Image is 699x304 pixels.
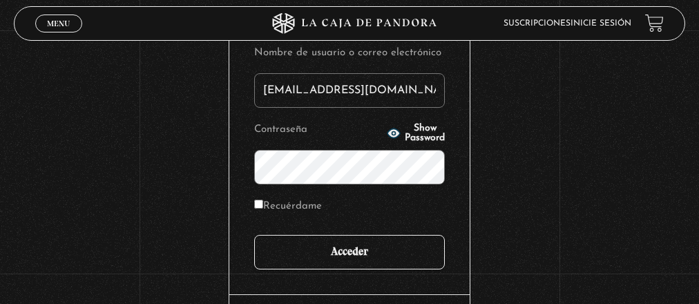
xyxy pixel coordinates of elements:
[254,235,445,269] input: Acceder
[254,197,322,216] label: Recuérdame
[254,120,383,139] label: Contraseña
[47,19,70,28] span: Menu
[571,19,631,28] a: Inicie sesión
[504,19,571,28] a: Suscripciones
[645,14,664,32] a: View your shopping cart
[387,124,445,143] button: Show Password
[42,31,75,41] span: Cerrar
[254,44,445,62] label: Nombre de usuario o correo electrónico
[405,124,445,143] span: Show Password
[254,200,263,209] input: Recuérdame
